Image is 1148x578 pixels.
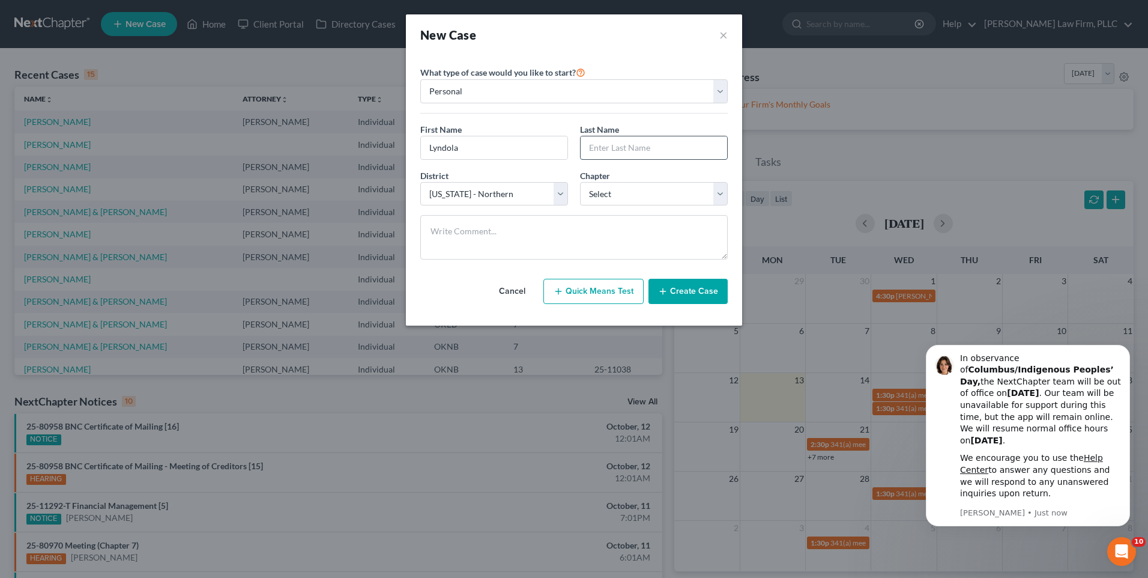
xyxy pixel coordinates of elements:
[420,124,462,135] span: First Name
[486,279,539,303] button: Cancel
[580,171,610,181] span: Chapter
[580,124,619,135] span: Last Name
[543,279,644,304] button: Quick Means Test
[420,28,476,42] strong: New Case
[908,341,1148,572] iframe: Intercom notifications message
[1107,537,1136,566] iframe: Intercom live chat
[719,26,728,43] button: ×
[581,136,727,159] input: Enter Last Name
[420,65,585,79] label: What type of case would you like to start?
[648,279,728,304] button: Create Case
[421,136,567,159] input: Enter First Name
[1132,537,1146,547] span: 10
[420,171,449,181] span: District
